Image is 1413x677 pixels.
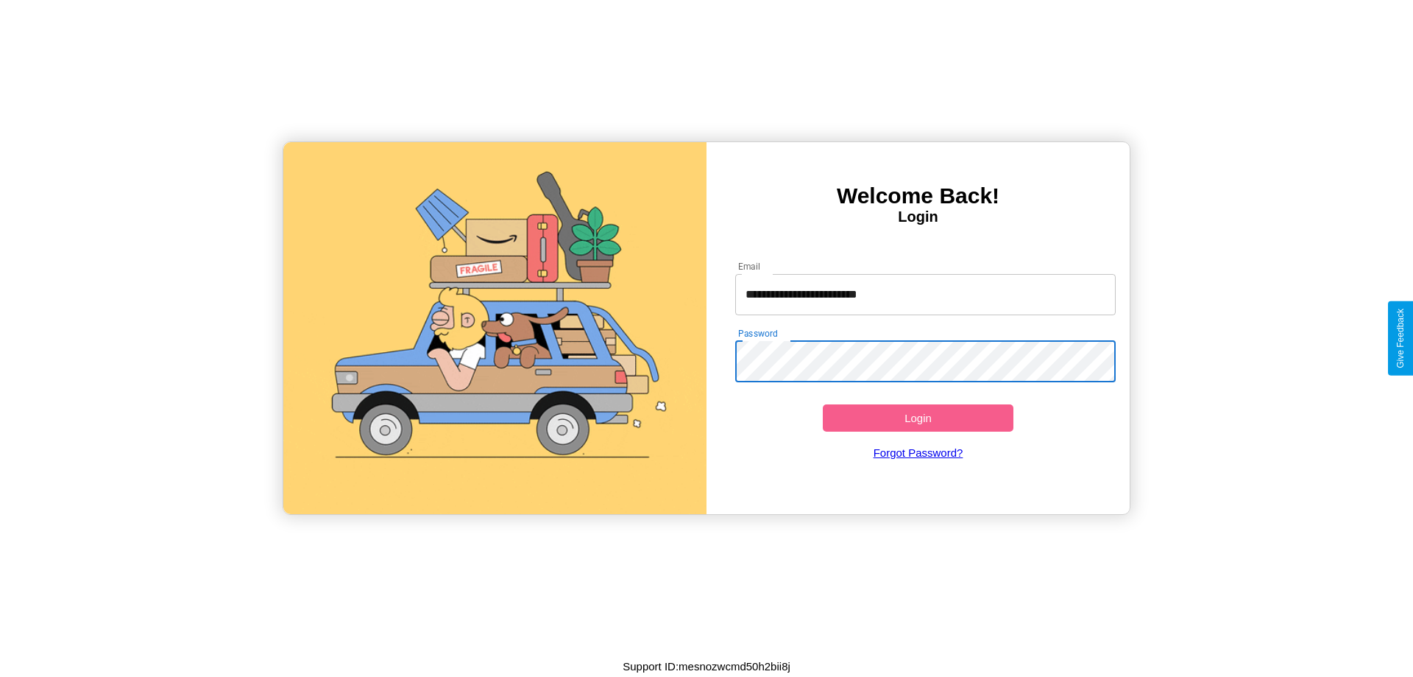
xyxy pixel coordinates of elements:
[728,432,1109,474] a: Forgot Password?
[823,404,1013,432] button: Login
[738,260,761,273] label: Email
[706,183,1130,208] h3: Welcome Back!
[706,208,1130,225] h4: Login
[738,327,777,340] label: Password
[283,142,706,514] img: gif
[1395,309,1406,368] div: Give Feedback
[623,656,790,676] p: Support ID: mesnozwcmd50h2bii8j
